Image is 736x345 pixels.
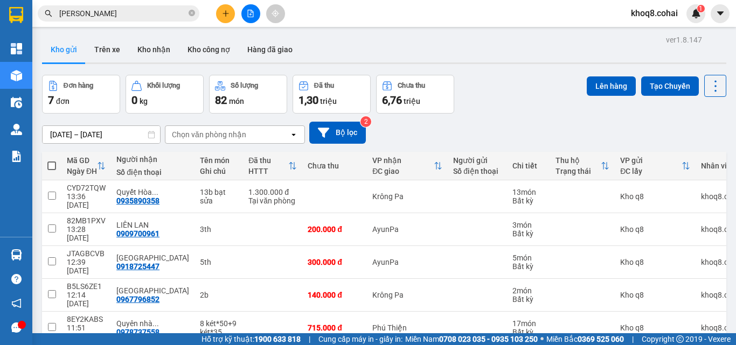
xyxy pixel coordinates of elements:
[676,335,684,343] span: copyright
[86,37,129,62] button: Trên xe
[512,161,545,170] div: Chi tiết
[641,76,699,96] button: Tạo Chuyến
[318,333,402,345] span: Cung cấp máy in - giấy in:
[248,167,288,175] div: HTTT
[512,328,545,336] div: Bất kỳ
[405,333,538,345] span: Miền Nam
[222,10,230,17] span: plus
[711,4,730,23] button: caret-down
[308,323,362,332] div: 715.000 đ
[45,10,52,17] span: search
[200,225,238,234] div: 3th
[550,152,615,180] th: Toggle SortBy
[247,10,254,17] span: file-add
[67,249,106,258] div: JTAGBCVB
[200,291,238,299] div: 2b
[200,156,238,165] div: Tên món
[512,196,545,205] div: Bất kỳ
[116,286,189,295] div: THÁI SƠN
[512,286,545,295] div: 2 món
[512,229,545,238] div: Bất kỳ
[620,192,690,201] div: Kho q8
[67,192,106,209] div: 13:36 [DATE]
[587,76,636,96] button: Lên hàng
[200,188,238,205] div: 13b bạt sửa
[147,82,180,89] div: Khối lượng
[620,323,690,332] div: Kho q8
[116,229,159,238] div: 0909700961
[67,216,106,225] div: 82MB1PXV
[11,249,22,260] img: warehouse-icon
[239,37,301,62] button: Hàng đã giao
[172,129,246,140] div: Chọn văn phòng nhận
[372,192,442,201] div: Krông Pa
[200,167,238,175] div: Ghi chú
[376,75,454,114] button: Chưa thu6,76 triệu
[620,258,690,266] div: Kho q8
[11,43,22,54] img: dashboard-icon
[398,82,425,89] div: Chưa thu
[615,152,696,180] th: Toggle SortBy
[67,184,106,192] div: CYD72TQW
[243,152,302,180] th: Toggle SortBy
[215,94,227,107] span: 82
[48,94,54,107] span: 7
[61,152,111,180] th: Toggle SortBy
[11,274,22,284] span: question-circle
[241,4,260,23] button: file-add
[200,319,238,336] div: 8 két*50+9 két*35
[309,333,310,345] span: |
[42,37,86,62] button: Kho gửi
[632,333,634,345] span: |
[620,156,682,165] div: VP gửi
[512,221,545,229] div: 3 món
[320,97,337,105] span: triệu
[9,7,23,23] img: logo-vxr
[308,225,362,234] div: 200.000 đ
[620,291,690,299] div: Kho q8
[556,156,601,165] div: Thu hộ
[512,319,545,328] div: 17 món
[43,126,160,143] input: Select a date range.
[200,258,238,266] div: 5th
[67,323,106,341] div: 11:51 [DATE]
[556,167,601,175] div: Trạng thái
[116,155,189,164] div: Người nhận
[152,188,158,196] span: ...
[11,151,22,162] img: solution-icon
[512,295,545,304] div: Bất kỳ
[372,291,442,299] div: Krông Pa
[116,168,189,177] div: Số điện thoại
[11,298,22,308] span: notification
[229,97,244,105] span: món
[131,94,137,107] span: 0
[254,335,301,343] strong: 1900 633 818
[11,124,22,135] img: warehouse-icon
[248,156,288,165] div: Đã thu
[309,122,366,144] button: Bộ lọc
[360,116,371,127] sup: 2
[64,82,93,89] div: Đơn hàng
[116,319,189,328] div: Quyên nhà xinh
[372,258,442,266] div: AyunPa
[67,156,97,165] div: Mã GD
[266,4,285,23] button: aim
[116,196,159,205] div: 0935890358
[308,291,362,299] div: 140.000 đ
[372,323,442,332] div: Phú Thiện
[67,282,106,291] div: B5LS6ZE1
[126,75,204,114] button: Khối lượng0kg
[382,94,402,107] span: 6,76
[140,97,148,105] span: kg
[404,97,420,105] span: triệu
[42,75,120,114] button: Đơn hàng7đơn
[512,254,545,262] div: 5 món
[691,9,701,18] img: icon-new-feature
[512,188,545,196] div: 13 món
[699,5,703,12] span: 1
[67,291,106,308] div: 12:14 [DATE]
[67,225,106,242] div: 13:28 [DATE]
[578,335,624,343] strong: 0369 525 060
[372,167,434,175] div: ĐC giao
[622,6,686,20] span: khoq8.cohai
